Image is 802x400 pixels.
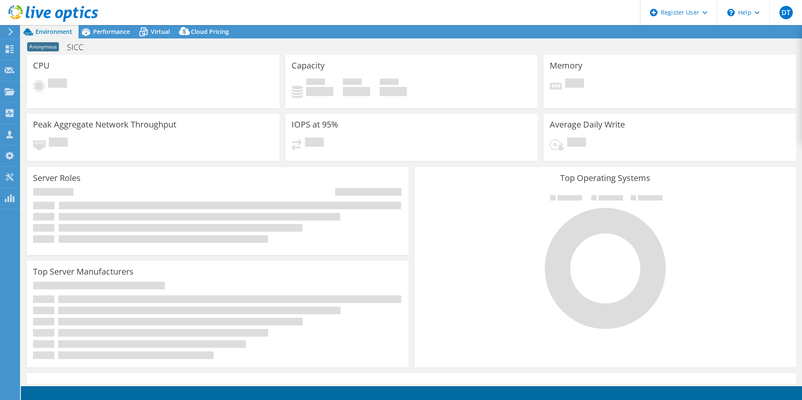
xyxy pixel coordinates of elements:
[33,267,134,276] h3: Top Server Manufacturers
[63,43,96,52] h1: SICC
[48,79,67,90] span: Pending
[292,120,338,129] h3: IOPS at 95%
[93,28,130,36] span: Performance
[191,28,229,36] span: Cloud Pricing
[565,79,584,90] span: Pending
[33,61,50,70] h3: CPU
[49,138,68,149] span: Pending
[36,28,72,36] span: Environment
[343,87,370,96] h4: 0 GiB
[779,6,793,19] span: DT
[550,120,625,129] h3: Average Daily Write
[343,79,362,87] span: Free
[567,138,586,149] span: Pending
[380,87,407,96] h4: 0 GiB
[380,79,398,87] span: Total
[305,138,324,149] span: Pending
[33,120,176,129] h3: Peak Aggregate Network Throughput
[727,9,735,16] svg: \n
[306,87,333,96] h4: 0 GiB
[292,61,325,70] h3: Capacity
[27,42,59,51] span: Anonymous
[151,28,170,36] span: Virtual
[550,61,582,70] h3: Memory
[306,79,325,87] span: Used
[33,173,81,183] h3: Server Roles
[421,173,790,183] h3: Top Operating Systems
